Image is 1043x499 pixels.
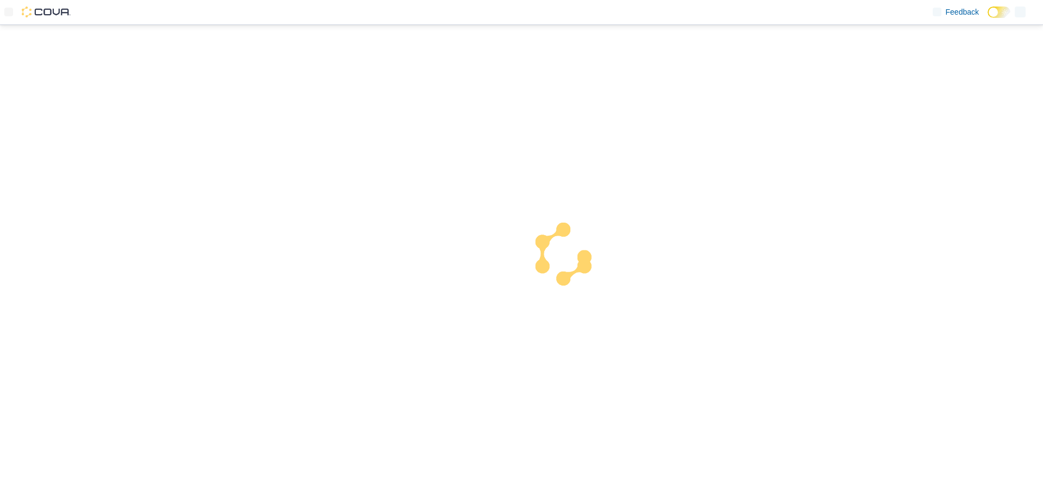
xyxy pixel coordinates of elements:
[22,7,71,17] img: Cova
[946,7,979,17] span: Feedback
[521,214,603,296] img: cova-loader
[988,7,1010,18] input: Dark Mode
[928,1,983,23] a: Feedback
